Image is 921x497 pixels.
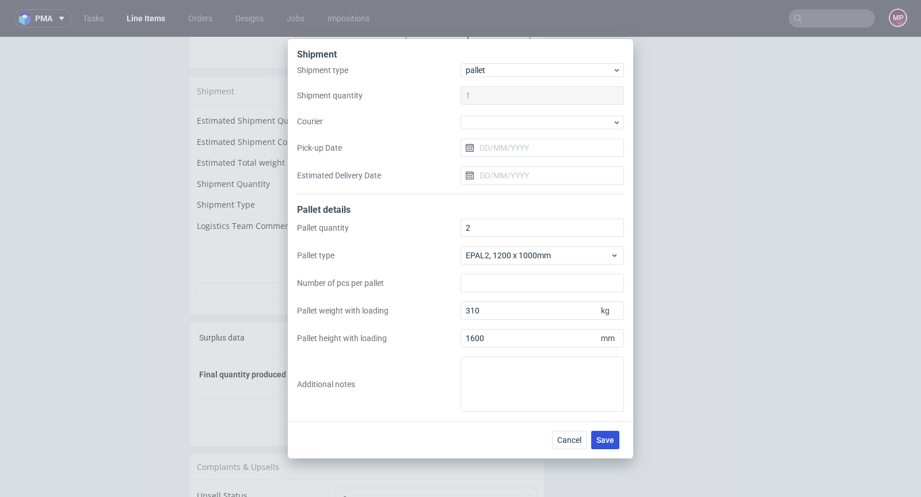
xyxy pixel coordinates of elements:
span: Surplus data [199,296,245,305]
td: Estimated Shipment Quantity [197,77,363,98]
label: Number of pcs per pallet [297,277,461,289]
div: Shipment [297,48,624,63]
td: Unknown [363,77,537,98]
label: Courier [297,116,461,127]
input: DD/MM/YYYY [461,139,624,157]
span: EPAL2, 1200 x 1000mm [466,250,610,261]
span: units [494,334,522,345]
td: package [363,161,537,182]
td: Upsell Status [197,450,333,476]
label: Shipment quantity [297,90,461,101]
button: Showdetails [197,246,537,262]
div: Complaints & Upsells [190,418,544,443]
label: Estimated Delivery Date [297,170,461,181]
td: Estimated Shipment Cost [197,98,363,120]
button: Create task [482,372,535,391]
td: 1 [363,140,537,162]
label: Pick-up Date [297,142,461,154]
td: Unknown [363,119,537,140]
span: mm [599,330,622,346]
label: Additional notes [297,379,461,390]
button: Cancel [552,431,587,449]
label: Pallet quantity [297,222,461,234]
td: Estimated Total weight [197,119,363,140]
span: Create task [488,377,530,385]
button: Manage shipments [461,47,537,63]
span: Final quantity produced [199,333,286,342]
label: Pallet type [297,250,461,261]
label: Pallet height with loading [297,332,461,344]
label: Shipment type [297,64,461,76]
td: Shipment Type [197,161,363,182]
button: Update [475,212,537,228]
span: kg [599,303,622,319]
span: pallet [466,64,612,76]
button: Save [591,431,619,449]
span: Cancel [557,436,581,444]
span: Save [596,436,614,444]
div: Shipment [190,40,544,70]
td: Logistics Team Comment [197,182,363,208]
div: Pallet details [297,204,624,219]
td: Shipment Quantity [197,140,363,162]
label: Pallet weight with loading [297,305,461,316]
td: Unknown [363,98,537,120]
input: DD/MM/YYYY [461,166,624,185]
